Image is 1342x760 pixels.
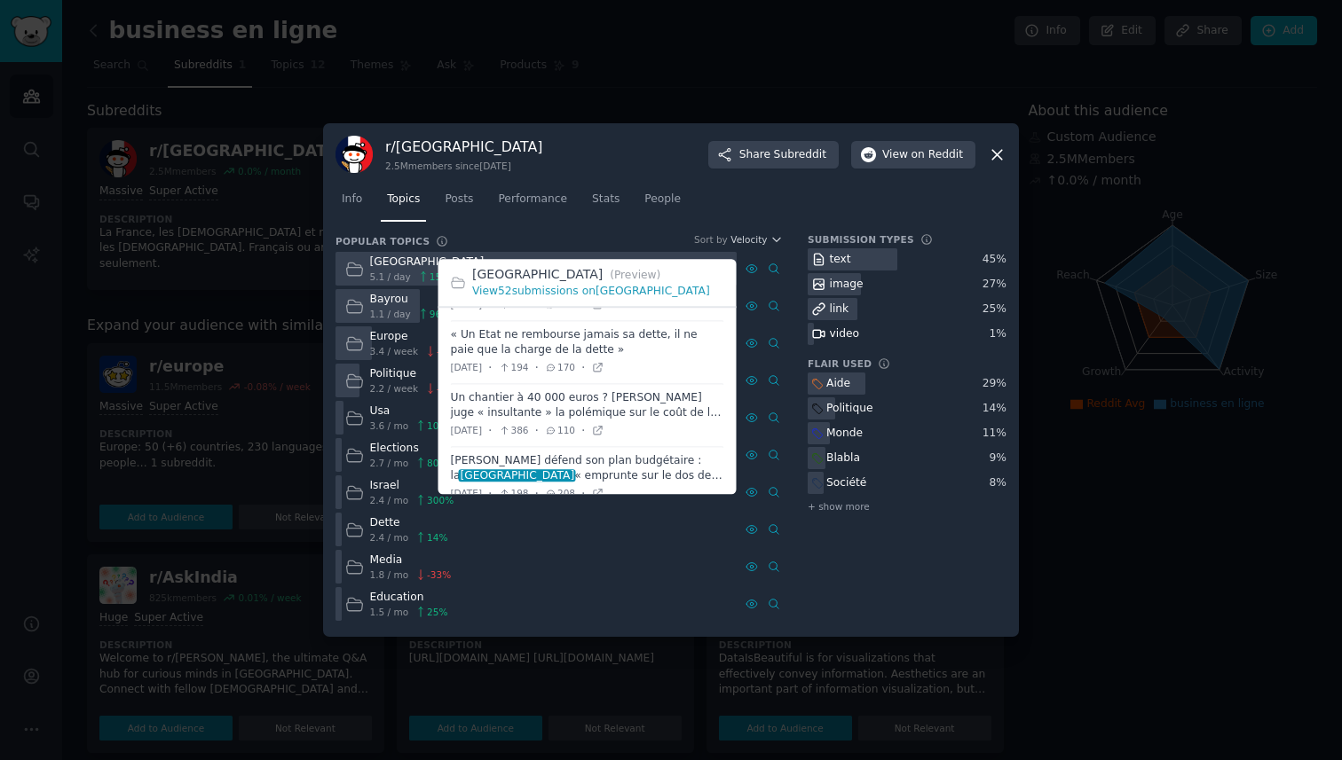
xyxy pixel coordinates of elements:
div: Politique [826,401,873,417]
span: 100 % [427,419,454,432]
div: 27 % [983,277,1006,293]
span: Performance [498,192,567,208]
span: Stats [592,192,620,208]
div: Société [826,475,866,491]
span: 194 [498,362,528,374]
div: Usa [370,404,454,419]
a: People [638,185,687,222]
span: Share [739,147,826,163]
a: Posts [438,185,479,222]
a: Info [335,185,368,222]
span: · [581,421,585,440]
div: Aide [826,376,850,392]
span: People [644,192,681,208]
span: 2.7 / mo [370,457,409,469]
span: 96 % [430,308,450,320]
span: · [581,484,585,503]
div: Sort by [694,233,728,246]
span: 5.1 / day [370,270,411,283]
span: 300 % [427,494,454,506]
span: · [488,421,492,440]
span: 3.6 / mo [370,419,409,432]
h2: [GEOGRAPHIC_DATA] [472,266,724,285]
span: Info [342,192,362,208]
span: · [581,358,585,377]
span: 3.4 / week [370,345,419,357]
h3: Flair Used [808,357,872,370]
span: 1.5 / mo [370,606,409,618]
span: 198 [498,488,528,500]
span: 1.8 / mo [370,568,409,581]
span: [DATE] [451,488,483,500]
div: 1 % [990,326,1006,342]
span: -33 % [427,568,451,581]
span: 2.4 / mo [370,494,409,506]
div: 45 % [983,252,1006,268]
div: Israel [370,478,454,494]
div: 11 % [983,426,1006,442]
span: · [535,421,539,440]
span: on Reddit [912,147,963,163]
span: 2.4 / mo [370,531,409,544]
span: Subreddit [774,147,826,163]
div: Europe [370,329,462,345]
a: Topics [381,185,426,222]
h3: Submission Types [808,233,914,246]
a: View52submissions on[GEOGRAPHIC_DATA] [472,286,710,298]
div: Elections [370,441,448,457]
div: Media [370,552,452,568]
span: 80 % [427,457,447,469]
span: · [488,484,492,503]
button: Viewon Reddit [851,141,975,169]
div: 8 % [990,475,1006,491]
div: image [830,277,864,293]
span: [DATE] [451,425,483,437]
div: Monde [826,426,863,442]
span: 386 [498,425,528,437]
div: Bayrou [370,292,451,308]
span: 15 % [430,270,450,283]
div: 14 % [983,401,1006,417]
div: 9 % [990,451,1006,466]
a: Stats [586,185,626,222]
span: 14 % [427,531,447,544]
h3: Popular Topics [335,235,430,247]
div: Politique [370,366,462,382]
img: france [335,136,373,173]
span: Topics [387,192,420,208]
button: Velocity [730,233,783,246]
span: · [535,358,539,377]
span: (Preview) [610,270,660,282]
span: 170 [545,362,575,374]
span: 25 % [427,606,447,618]
span: [DATE] [451,362,483,374]
div: Blabla [826,451,860,466]
span: 1.1 / day [370,308,411,320]
div: text [830,252,851,268]
span: · [488,358,492,377]
div: 25 % [983,302,1006,317]
span: 2.2 / week [370,382,419,395]
a: Performance [492,185,573,222]
span: Posts [445,192,473,208]
span: + show more [808,500,870,513]
div: link [830,302,849,317]
span: · [535,484,539,503]
div: 2.5M members since [DATE] [385,160,542,172]
div: [GEOGRAPHIC_DATA] [370,255,485,270]
span: View [882,147,963,163]
div: Dette [370,515,448,531]
span: Velocity [730,233,767,246]
span: 110 [545,425,575,437]
span: 208 [545,488,575,500]
div: video [830,326,859,342]
h3: r/ [GEOGRAPHIC_DATA] [385,137,542,156]
div: Education [370,590,448,606]
div: 29 % [983,376,1006,392]
button: ShareSubreddit [708,141,839,169]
